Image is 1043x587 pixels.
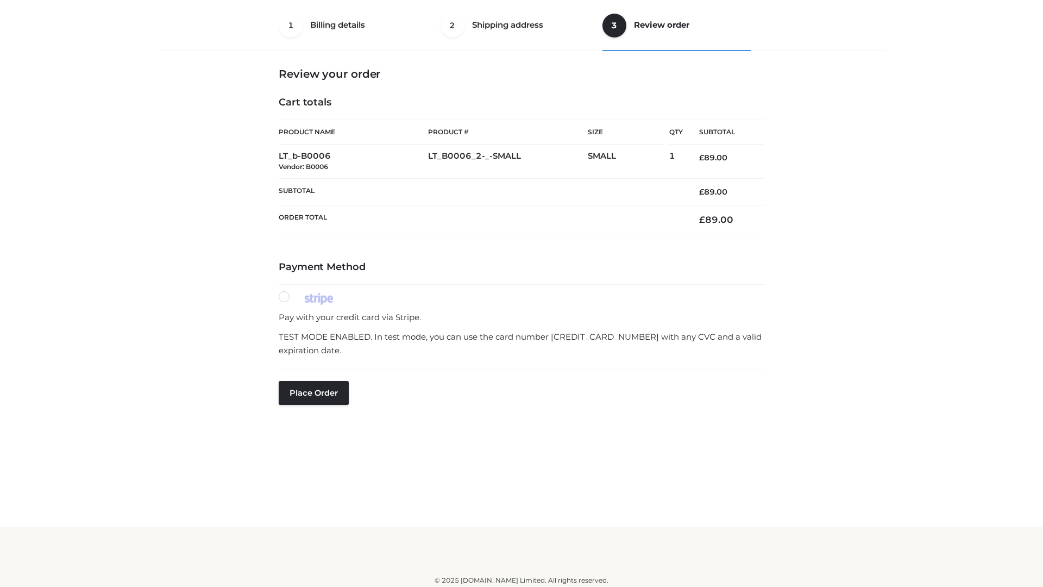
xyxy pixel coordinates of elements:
[669,145,683,179] td: 1
[279,97,764,109] h4: Cart totals
[699,214,733,225] bdi: 89.00
[279,67,764,80] h3: Review your order
[279,261,764,273] h4: Payment Method
[279,330,764,358] p: TEST MODE ENABLED. In test mode, you can use the card number [CREDIT_CARD_NUMBER] with any CVC an...
[279,145,428,179] td: LT_b-B0006
[588,120,664,145] th: Size
[279,381,349,405] button: Place order
[669,120,683,145] th: Qty
[588,145,669,179] td: SMALL
[428,145,588,179] td: LT_B0006_2-_-SMALL
[279,178,683,205] th: Subtotal
[428,120,588,145] th: Product #
[279,120,428,145] th: Product Name
[699,187,704,197] span: £
[699,153,704,163] span: £
[683,120,764,145] th: Subtotal
[699,214,705,225] span: £
[699,153,727,163] bdi: 89.00
[279,163,328,171] small: Vendor: B0006
[161,575,882,586] div: © 2025 [DOMAIN_NAME] Limited. All rights reserved.
[279,310,764,324] p: Pay with your credit card via Stripe.
[699,187,727,197] bdi: 89.00
[279,205,683,234] th: Order Total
